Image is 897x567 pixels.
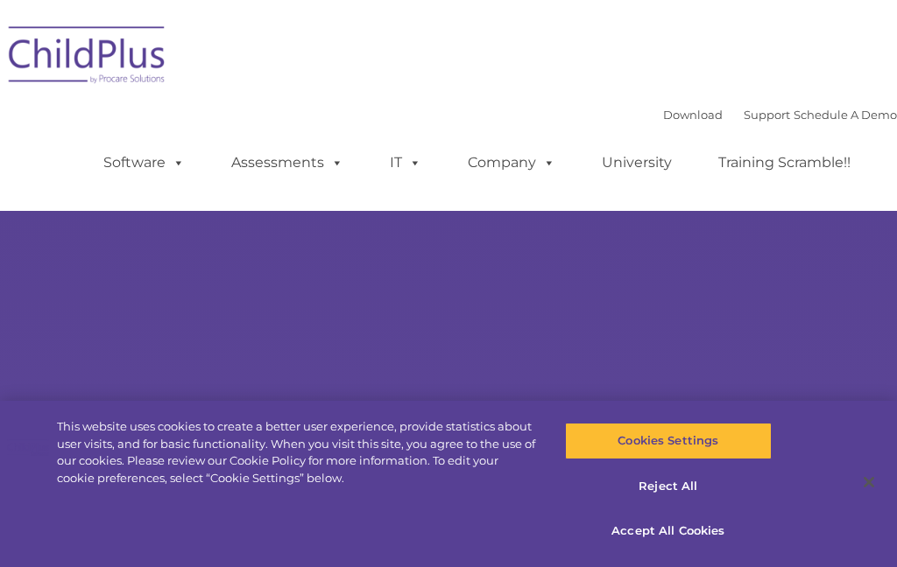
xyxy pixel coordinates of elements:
button: Close [850,463,888,501]
a: Download [663,108,723,122]
font: | [663,108,897,122]
a: IT [372,145,439,180]
div: This website uses cookies to create a better user experience, provide statistics about user visit... [57,418,538,486]
a: Support [744,108,790,122]
button: Reject All [565,468,772,505]
button: Accept All Cookies [565,513,772,549]
a: Training Scramble!! [701,145,868,180]
a: Software [86,145,202,180]
a: Assessments [214,145,361,180]
a: Company [450,145,573,180]
button: Cookies Settings [565,423,772,459]
a: Schedule A Demo [794,108,897,122]
a: University [584,145,689,180]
